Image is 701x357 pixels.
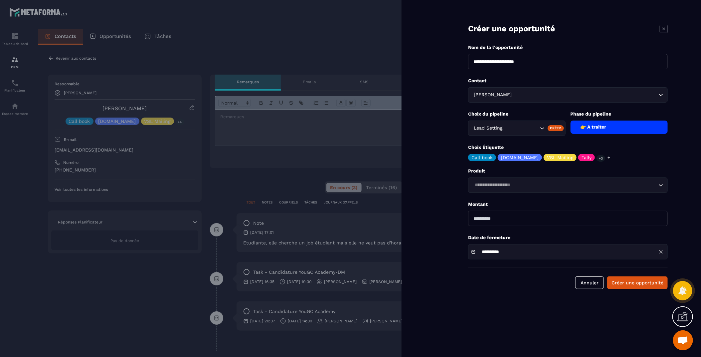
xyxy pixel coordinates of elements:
p: Produit [468,168,668,174]
span: Lead Setting [472,125,504,132]
p: Call book [471,155,493,160]
div: Search for option [468,87,668,103]
p: Nom de la l'opportunité [468,44,668,51]
p: Date de fermeture [468,234,668,241]
div: Ouvrir le chat [673,330,693,350]
button: Créer une opportunité [607,276,668,289]
p: Tally [582,155,592,160]
p: Phase du pipeline [571,111,668,117]
p: +3 [597,155,605,162]
p: Choix du pipeline [468,111,566,117]
p: [DOMAIN_NAME] [501,155,539,160]
span: [PERSON_NAME] [472,91,513,99]
input: Search for option [513,91,657,99]
div: Search for option [468,178,668,193]
input: Search for option [504,125,538,132]
p: Contact [468,78,668,84]
button: Annuler [575,276,604,289]
p: Créer une opportunité [468,23,555,34]
p: Choix Étiquette [468,144,668,151]
input: Search for option [472,181,657,189]
p: Montant [468,201,668,207]
p: VSL Mailing [547,155,573,160]
div: Search for option [468,121,566,136]
div: Créer [548,125,564,131]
